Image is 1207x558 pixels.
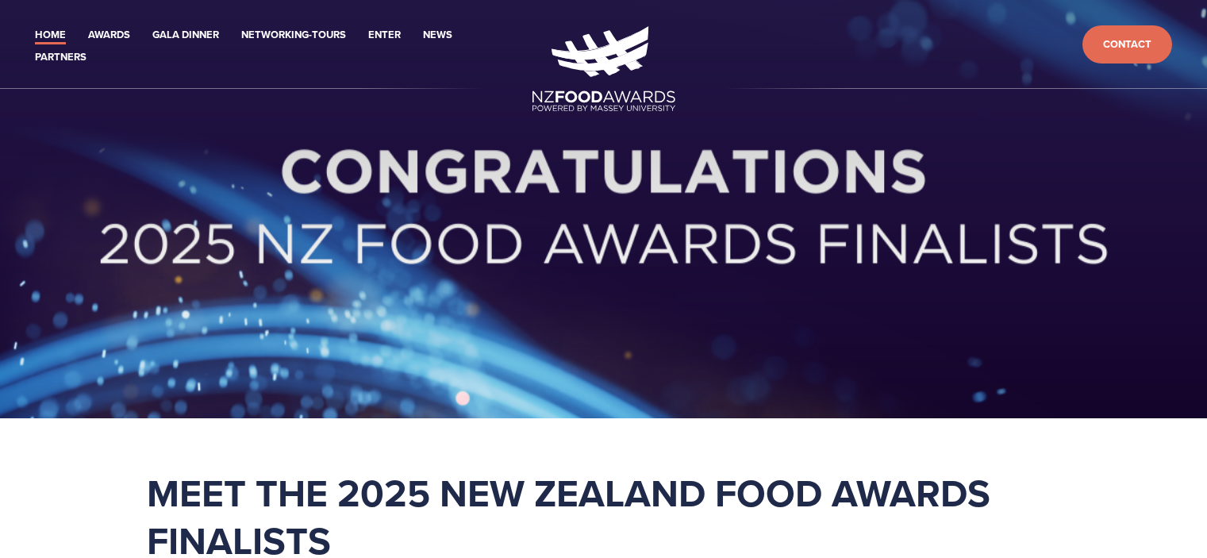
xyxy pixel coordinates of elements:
[368,26,401,44] a: Enter
[241,26,346,44] a: Networking-Tours
[35,26,66,44] a: Home
[423,26,452,44] a: News
[1082,25,1172,64] a: Contact
[35,48,86,67] a: Partners
[88,26,130,44] a: Awards
[152,26,219,44] a: Gala Dinner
